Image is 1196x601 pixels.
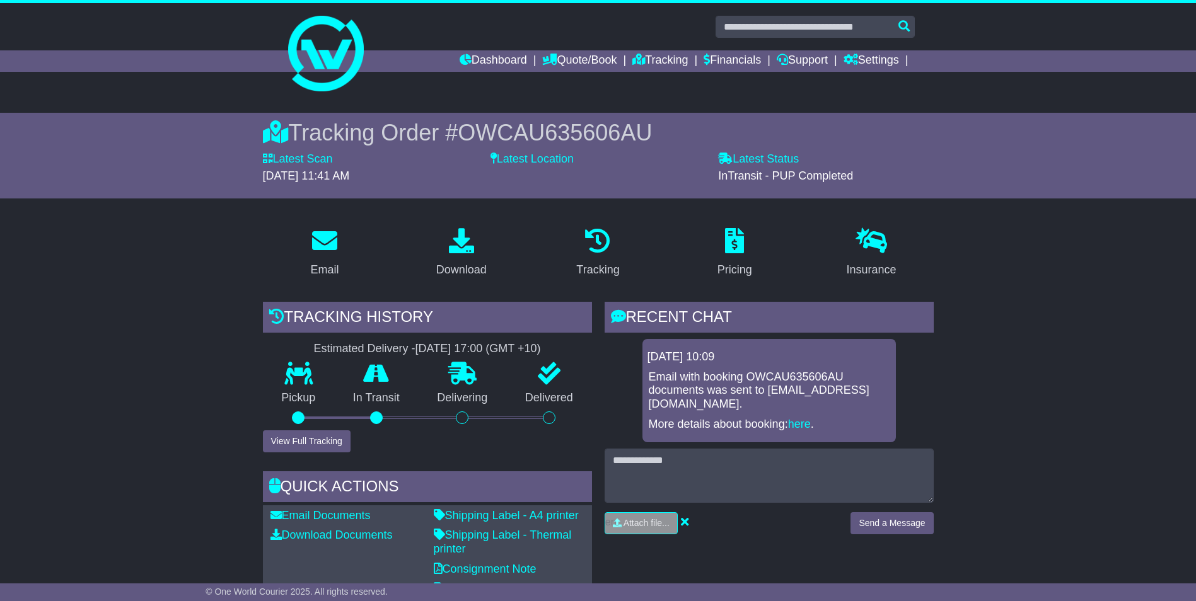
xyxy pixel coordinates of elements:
p: Delivering [419,391,507,405]
p: Pickup [263,391,335,405]
p: More details about booking: . [649,418,890,432]
button: Send a Message [851,512,933,534]
a: Original Address Label [434,582,557,595]
a: Quote/Book [542,50,617,72]
a: Consignment Note [434,563,537,575]
span: [DATE] 11:41 AM [263,169,350,182]
a: Dashboard [460,50,527,72]
a: Email [302,224,347,283]
a: Email Documents [270,509,371,522]
span: InTransit - PUP Completed [718,169,853,182]
p: Delivered [506,391,592,405]
a: Insurance [839,224,905,283]
a: Download Documents [270,529,393,541]
span: © One World Courier 2025. All rights reserved. [206,587,388,597]
a: Tracking [632,50,688,72]
a: Support [777,50,828,72]
p: Email with booking OWCAU635606AU documents was sent to [EMAIL_ADDRESS][DOMAIN_NAME]. [649,370,890,411]
div: Tracking history [263,302,592,336]
div: [DATE] 10:09 [647,350,891,364]
div: Pricing [717,261,752,278]
div: Estimated Delivery - [263,342,592,356]
a: Pricing [709,224,760,283]
a: here [788,418,811,430]
a: Tracking [568,224,627,283]
label: Latest Location [491,152,574,166]
div: [DATE] 17:00 (GMT +10) [415,342,541,356]
div: Insurance [847,261,897,278]
div: Email [310,261,339,278]
label: Latest Status [718,152,799,166]
a: Shipping Label - A4 printer [434,509,579,522]
div: Tracking Order # [263,119,934,146]
div: Download [436,261,487,278]
a: Download [428,224,495,283]
button: View Full Tracking [263,430,351,452]
div: RECENT CHAT [605,302,934,336]
a: Financials [704,50,761,72]
a: Shipping Label - Thermal printer [434,529,572,555]
label: Latest Scan [263,152,333,166]
div: Tracking [576,261,619,278]
span: OWCAU635606AU [458,120,652,146]
a: Settings [844,50,899,72]
p: In Transit [334,391,419,405]
div: Quick Actions [263,471,592,505]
